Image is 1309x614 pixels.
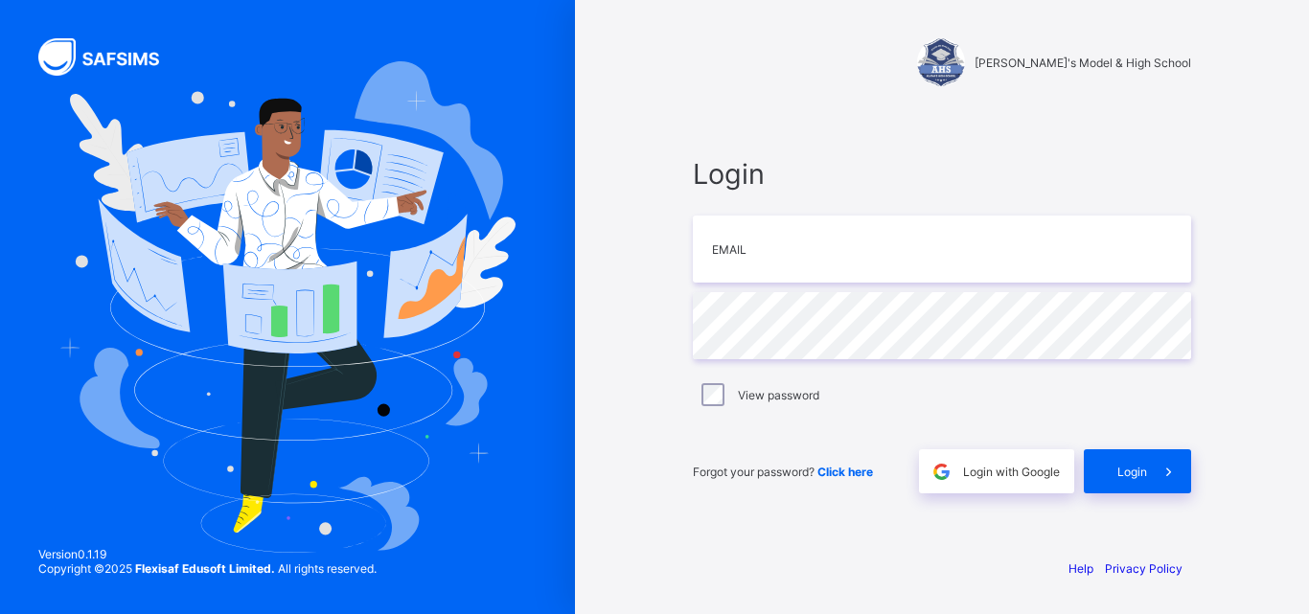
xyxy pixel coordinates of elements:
[1068,561,1093,576] a: Help
[38,38,182,76] img: SAFSIMS Logo
[693,157,1191,191] span: Login
[963,465,1060,479] span: Login with Google
[817,465,873,479] a: Click here
[738,388,819,402] label: View password
[930,461,953,483] img: google.396cfc9801f0270233282035f929180a.svg
[135,561,275,576] strong: Flexisaf Edusoft Limited.
[1117,465,1147,479] span: Login
[693,465,873,479] span: Forgot your password?
[38,561,377,576] span: Copyright © 2025 All rights reserved.
[1105,561,1183,576] a: Privacy Policy
[38,547,377,561] span: Version 0.1.19
[59,61,516,552] img: Hero Image
[975,56,1191,70] span: [PERSON_NAME]'s Model & High School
